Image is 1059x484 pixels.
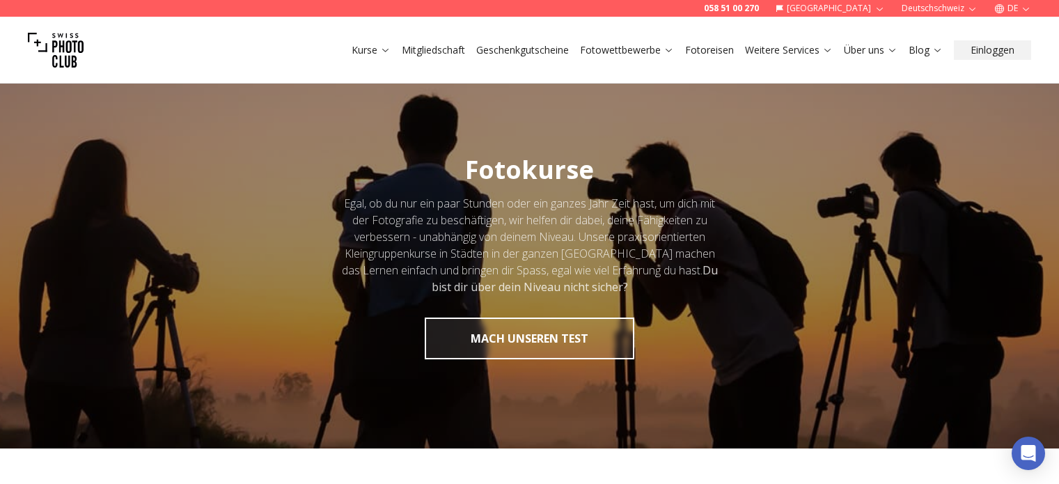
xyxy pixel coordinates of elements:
button: Über uns [838,40,903,60]
a: Fotowettbewerbe [580,43,674,57]
button: Weitere Services [739,40,838,60]
a: Weitere Services [745,43,833,57]
button: Geschenkgutscheine [471,40,574,60]
a: Mitgliedschaft [402,43,465,57]
button: Einloggen [954,40,1031,60]
a: Kurse [352,43,391,57]
button: Fotowettbewerbe [574,40,680,60]
button: MACH UNSEREN TEST [425,318,634,359]
span: Fotokurse [465,153,594,187]
a: Über uns [844,43,897,57]
button: Fotoreisen [680,40,739,60]
img: Swiss photo club [28,22,84,78]
div: Open Intercom Messenger [1012,437,1045,470]
button: Kurse [346,40,396,60]
div: Egal, ob du nur ein paar Stunden oder ein ganzes Jahr Zeit hast, um dich mit der Fotografie zu be... [340,195,719,295]
button: Mitgliedschaft [396,40,471,60]
a: 058 51 00 270 [704,3,759,14]
a: Fotoreisen [685,43,734,57]
a: Geschenkgutscheine [476,43,569,57]
button: Blog [903,40,948,60]
a: Blog [909,43,943,57]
